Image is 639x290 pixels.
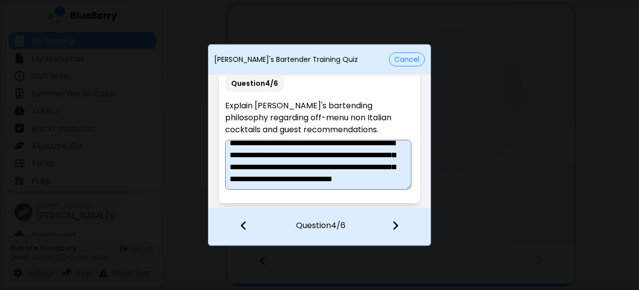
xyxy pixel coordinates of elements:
[240,220,247,231] img: file icon
[214,55,358,64] p: [PERSON_NAME]'s Bartender Training Quiz
[296,208,345,232] p: Question 4 / 6
[392,220,399,231] img: file icon
[225,75,284,92] p: Question 4 / 6
[225,100,413,136] p: Explain [PERSON_NAME]'s bartending philosophy regarding off-menu non Italian cocktails and guest ...
[389,52,425,66] button: Cancel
